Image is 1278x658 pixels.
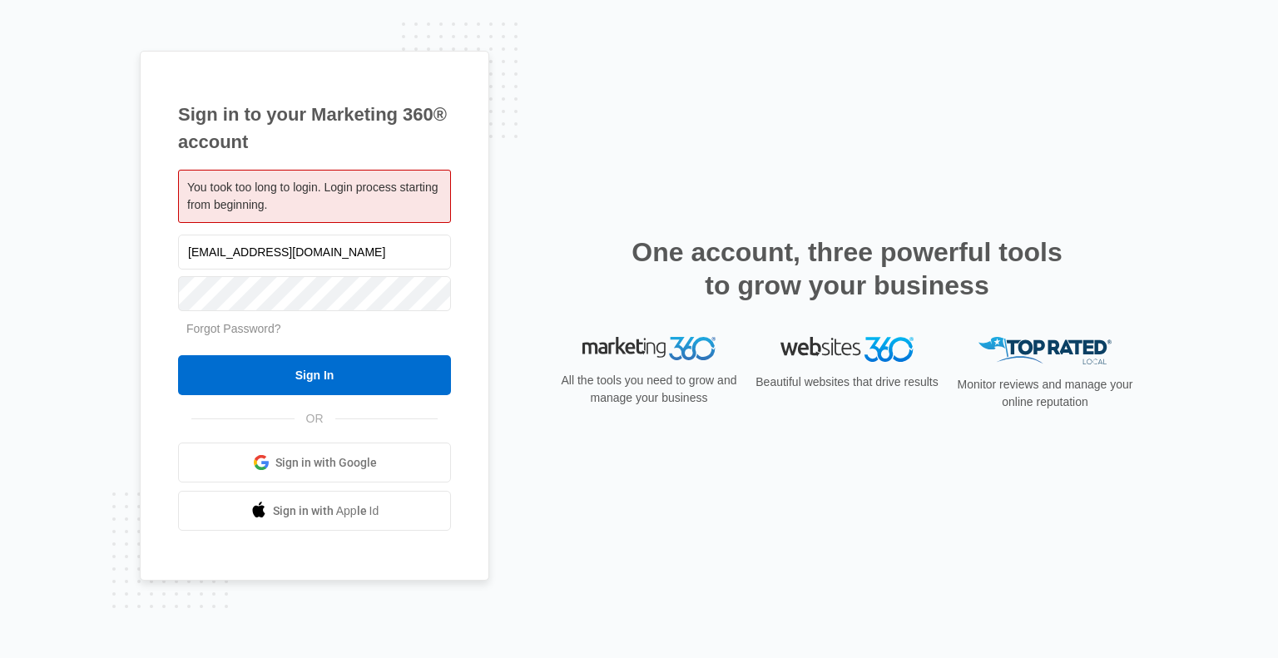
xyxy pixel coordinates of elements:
img: Top Rated Local [978,337,1112,364]
h2: One account, three powerful tools to grow your business [627,235,1067,302]
span: You took too long to login. Login process starting from beginning. [187,181,438,211]
a: Forgot Password? [186,322,281,335]
a: Sign in with Apple Id [178,491,451,531]
img: Websites 360 [780,337,914,361]
p: Beautiful websites that drive results [754,374,940,391]
input: Email [178,235,451,270]
img: Marketing 360 [582,337,716,360]
h1: Sign in to your Marketing 360® account [178,101,451,156]
span: OR [295,410,335,428]
span: Sign in with Apple Id [273,502,379,520]
input: Sign In [178,355,451,395]
a: Sign in with Google [178,443,451,482]
span: Sign in with Google [275,454,377,472]
p: Monitor reviews and manage your online reputation [952,376,1138,411]
p: All the tools you need to grow and manage your business [556,372,742,407]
